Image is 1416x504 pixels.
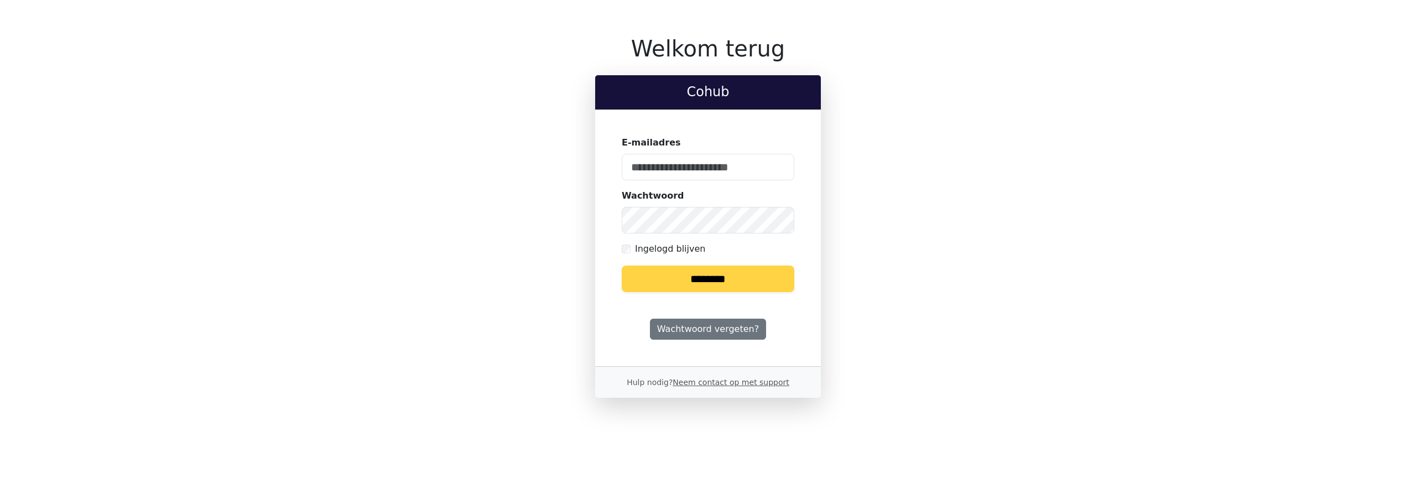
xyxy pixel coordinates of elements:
a: Wachtwoord vergeten? [650,319,766,340]
small: Hulp nodig? [627,378,789,387]
h2: Cohub [604,84,812,100]
h1: Welkom terug [595,35,821,62]
label: Wachtwoord [622,189,684,202]
label: E-mailadres [622,136,681,149]
a: Neem contact op met support [673,378,789,387]
label: Ingelogd blijven [635,242,705,256]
